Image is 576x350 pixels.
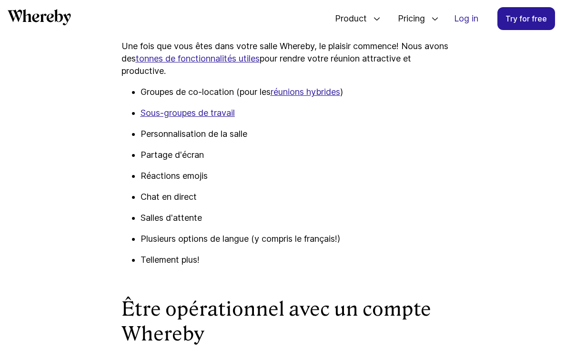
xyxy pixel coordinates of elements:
span: Product [325,3,369,34]
p: Chat en direct [141,191,455,203]
h2: Être opérationnel avec un compte Whereby [121,297,455,346]
p: Une fois que vous êtes dans votre salle Whereby, le plaisir commence! Nous avons des pour rendre ... [121,40,455,77]
a: Try for free [497,7,555,30]
p: Partage d'écran [141,149,455,161]
span: Pricing [388,3,427,34]
p: Groupes de co-location (pour les ) [141,86,455,98]
a: tonnes de fonctionnalités utiles [136,53,260,63]
a: Whereby [8,9,71,29]
p: Salles d'attente [141,212,455,224]
p: Réactions emojis [141,170,455,182]
svg: Whereby [8,9,71,25]
a: Sous-groupes de travail [141,108,235,118]
a: Log in [446,8,486,30]
p: Tellement plus! [141,254,455,266]
a: réunions hybrides [271,87,340,97]
p: Personnalisation de la salle [141,128,455,140]
p: Plusieurs options de langue (y compris le français!) [141,233,455,245]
